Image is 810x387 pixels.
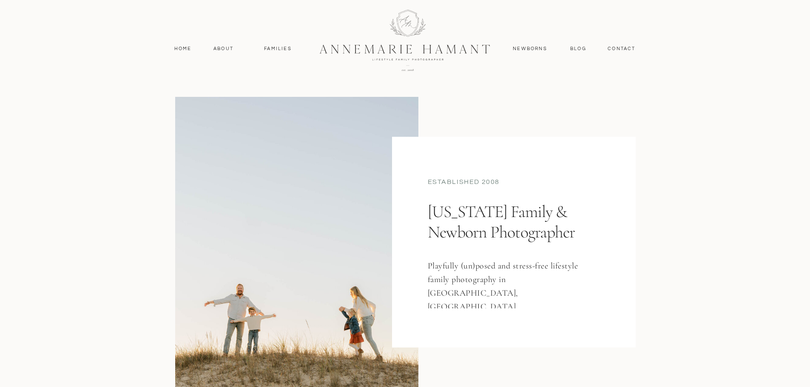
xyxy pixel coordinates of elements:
[259,45,297,53] a: Families
[171,45,196,53] a: Home
[568,45,588,53] a: Blog
[211,45,236,53] a: About
[428,177,600,189] div: established 2008
[428,259,588,308] h3: Playfully (un)posed and stress-free lifestyle family photography in [GEOGRAPHIC_DATA], [GEOGRAPHI...
[603,45,640,53] a: contact
[510,45,551,53] a: Newborns
[428,201,596,275] h1: [US_STATE] Family & Newborn Photographer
